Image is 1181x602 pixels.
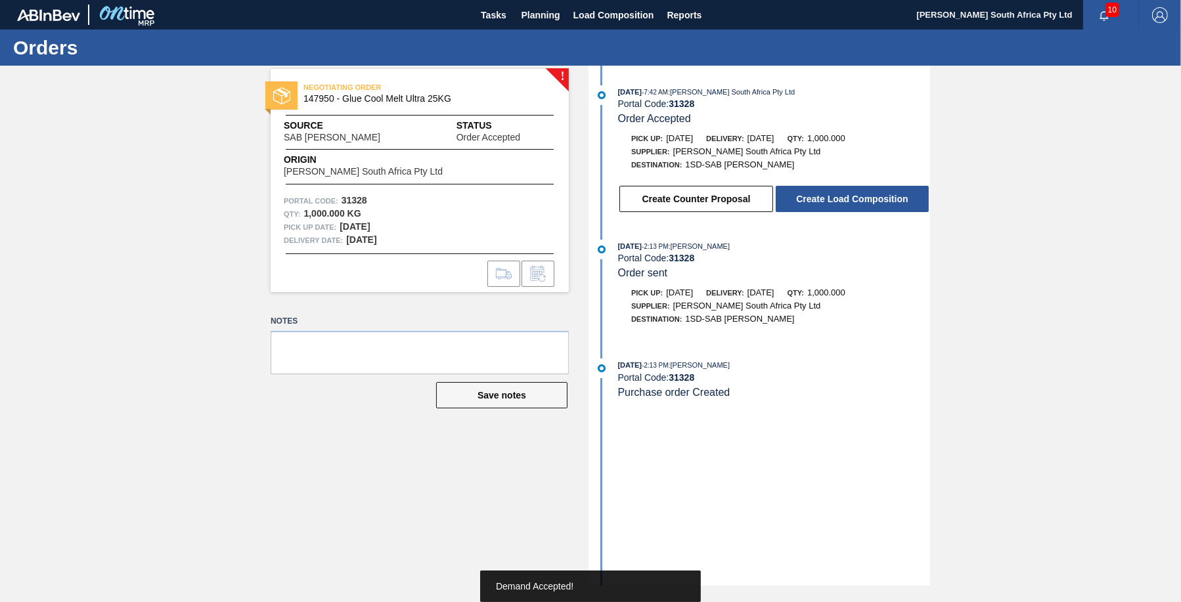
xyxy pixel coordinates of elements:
[788,135,804,142] span: Qty:
[342,195,367,205] strong: 31328
[598,364,606,372] img: atual
[668,88,795,96] span: : [PERSON_NAME] South Africa Pty Ltd
[642,362,669,369] span: - 2:13 PM
[807,288,845,297] span: 1,000.000
[522,261,554,287] div: Inform order change
[618,88,642,96] span: [DATE]
[706,135,744,142] span: Delivery:
[747,133,774,143] span: [DATE]
[631,302,670,310] span: Supplier:
[284,167,443,177] span: [PERSON_NAME] South Africa Pty Ltd
[284,133,380,142] span: SAB [PERSON_NAME]
[1083,6,1125,24] button: Notifications
[522,7,560,23] span: Planning
[618,372,930,383] div: Portal Code:
[1105,3,1119,17] span: 10
[303,208,361,219] strong: 1,000.000 KG
[346,234,376,245] strong: [DATE]
[479,7,508,23] span: Tasks
[284,234,343,247] span: Delivery Date:
[618,242,642,250] span: [DATE]
[669,98,694,109] strong: 31328
[669,372,694,383] strong: 31328
[807,133,845,143] span: 1,000.000
[669,242,730,250] span: : [PERSON_NAME]
[436,382,568,408] button: Save notes
[618,387,730,398] span: Purchase order Created
[1152,7,1168,23] img: Logout
[685,160,794,169] span: 1SD-SAB [PERSON_NAME]
[457,133,520,142] span: Order Accepted
[618,267,668,278] span: Order sent
[487,261,520,287] div: Go to Load Composition
[573,7,654,23] span: Load Composition
[271,312,569,331] label: Notes
[669,253,694,263] strong: 31328
[788,289,804,297] span: Qty:
[631,289,663,297] span: Pick up:
[669,361,730,369] span: : [PERSON_NAME]
[673,301,821,311] span: [PERSON_NAME] South Africa Pty Ltd
[642,89,668,96] span: - 7:42 AM
[631,315,682,323] span: Destination:
[685,314,794,324] span: 1SD-SAB [PERSON_NAME]
[284,194,338,207] span: Portal Code:
[618,361,642,369] span: [DATE]
[666,288,693,297] span: [DATE]
[303,94,542,104] span: 147950 - Glue Cool Melt Ultra 25KG
[619,186,773,212] button: Create Counter Proposal
[667,7,702,23] span: Reports
[17,9,80,21] img: TNhmsLtSVTkK8tSr43FrP2fwEKptu5GPRR3wAAAABJRU5ErkJggg==
[273,87,290,104] img: status
[618,98,930,109] div: Portal Code:
[284,119,420,133] span: Source
[631,148,670,156] span: Supplier:
[284,221,336,234] span: Pick up Date:
[706,289,744,297] span: Delivery:
[303,81,487,94] span: NEGOTIATING ORDER
[631,135,663,142] span: Pick up:
[631,161,682,169] span: Destination:
[618,253,930,263] div: Portal Code:
[496,581,573,591] span: Demand Accepted!
[673,146,821,156] span: [PERSON_NAME] South Africa Pty Ltd
[747,288,774,297] span: [DATE]
[284,207,300,221] span: Qty :
[457,119,556,133] span: Status
[666,133,693,143] span: [DATE]
[618,113,691,124] span: Order Accepted
[598,91,606,99] img: atual
[340,221,370,232] strong: [DATE]
[598,246,606,253] img: atual
[642,243,669,250] span: - 2:13 PM
[776,186,929,212] button: Create Load Composition
[284,153,476,167] span: Origin
[13,40,246,55] h1: Orders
